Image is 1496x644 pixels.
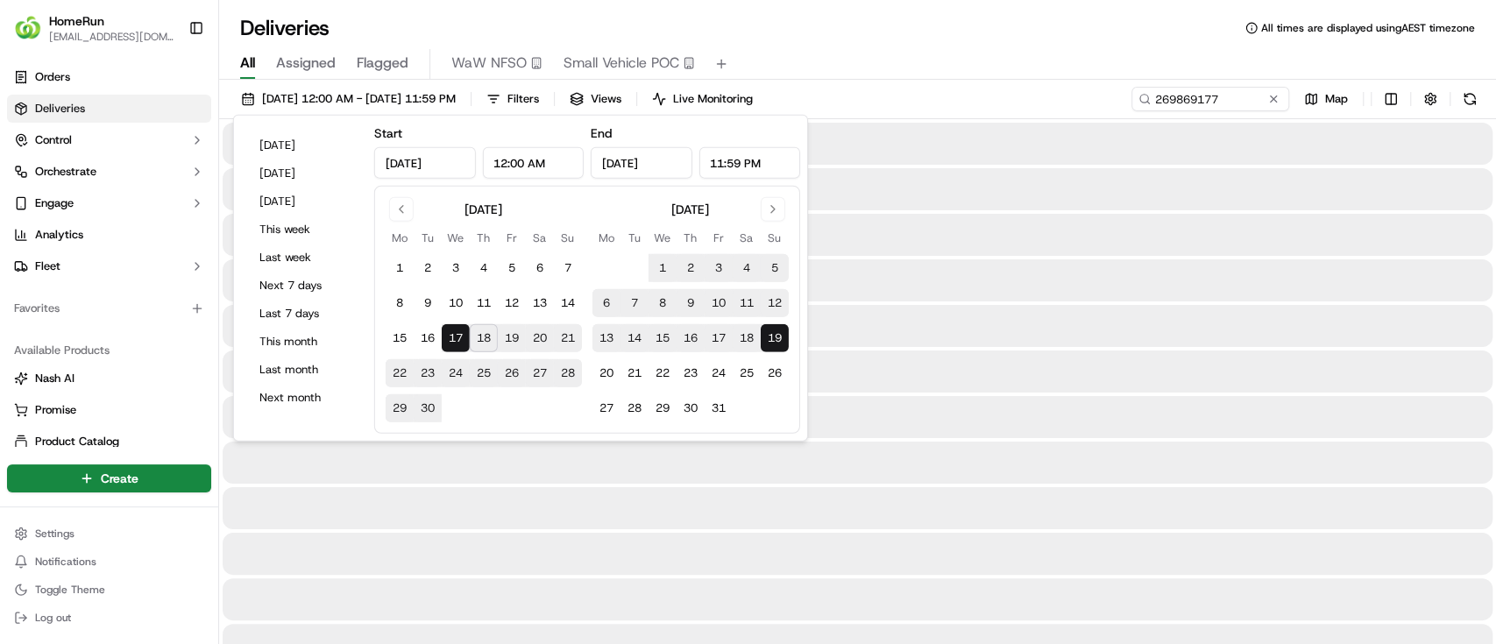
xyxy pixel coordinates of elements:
[677,359,705,387] button: 23
[389,197,414,222] button: Go to previous month
[414,394,442,422] button: 30
[1457,87,1482,111] button: Refresh
[357,53,408,74] span: Flagged
[591,91,621,107] span: Views
[451,53,527,74] span: WaW NFSO
[1325,91,1348,107] span: Map
[60,185,222,199] div: We're available if you need us!
[464,201,502,218] div: [DATE]
[386,229,414,247] th: Monday
[7,364,211,393] button: Nash AI
[35,69,70,85] span: Orders
[7,252,211,280] button: Fleet
[677,229,705,247] th: Thursday
[649,254,677,282] button: 1
[761,197,785,222] button: Go to next month
[733,324,761,352] button: 18
[7,189,211,217] button: Engage
[442,359,470,387] button: 24
[554,359,582,387] button: 28
[761,359,789,387] button: 26
[649,324,677,352] button: 15
[733,359,761,387] button: 25
[148,256,162,270] div: 💻
[671,201,709,218] div: [DATE]
[7,221,211,249] a: Analytics
[564,53,679,74] span: Small Vehicle POC
[733,254,761,282] button: 4
[35,611,71,625] span: Log out
[442,289,470,317] button: 10
[761,229,789,247] th: Sunday
[7,549,211,574] button: Notifications
[7,336,211,364] div: Available Products
[7,63,211,91] a: Orders
[554,324,582,352] button: 21
[18,167,49,199] img: 1736555255976-a54dd68f-1ca7-489b-9aae-adbdc363a1c4
[35,371,74,386] span: Nash AI
[35,258,60,274] span: Fleet
[141,247,288,279] a: 💻API Documentation
[276,53,336,74] span: Assigned
[733,229,761,247] th: Saturday
[591,147,692,179] input: Date
[649,394,677,422] button: 29
[554,254,582,282] button: 7
[526,289,554,317] button: 13
[620,359,649,387] button: 21
[526,324,554,352] button: 20
[166,254,281,272] span: API Documentation
[35,583,105,597] span: Toggle Theme
[252,329,357,354] button: This month
[252,301,357,326] button: Last 7 days
[620,324,649,352] button: 14
[414,324,442,352] button: 16
[7,158,211,186] button: Orchestrate
[414,229,442,247] th: Tuesday
[7,428,211,456] button: Product Catalog
[35,434,119,449] span: Product Catalog
[470,359,498,387] button: 25
[252,245,357,270] button: Last week
[14,402,204,418] a: Promise
[644,87,761,111] button: Live Monitoring
[386,359,414,387] button: 22
[592,359,620,387] button: 20
[374,147,476,179] input: Date
[705,394,733,422] button: 31
[1261,21,1475,35] span: All times are displayed using AEST timezone
[18,256,32,270] div: 📗
[35,132,72,148] span: Control
[35,254,134,272] span: Knowledge Base
[705,289,733,317] button: 10
[414,359,442,387] button: 23
[498,359,526,387] button: 26
[592,324,620,352] button: 13
[442,254,470,282] button: 3
[35,402,76,418] span: Promise
[252,217,357,242] button: This week
[49,30,174,44] button: [EMAIL_ADDRESS][DOMAIN_NAME]
[620,229,649,247] th: Tuesday
[442,324,470,352] button: 17
[49,12,104,30] button: HomeRun
[252,161,357,186] button: [DATE]
[705,324,733,352] button: 17
[14,434,204,449] a: Product Catalog
[507,91,539,107] span: Filters
[252,133,357,158] button: [DATE]
[252,386,357,410] button: Next month
[46,113,316,131] input: Got a question? Start typing here...
[677,289,705,317] button: 9
[498,254,526,282] button: 5
[526,229,554,247] th: Saturday
[386,324,414,352] button: 15
[649,289,677,317] button: 8
[705,359,733,387] button: 24
[498,229,526,247] th: Friday
[7,396,211,424] button: Promise
[35,227,83,243] span: Analytics
[7,126,211,154] button: Control
[386,254,414,282] button: 1
[677,254,705,282] button: 2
